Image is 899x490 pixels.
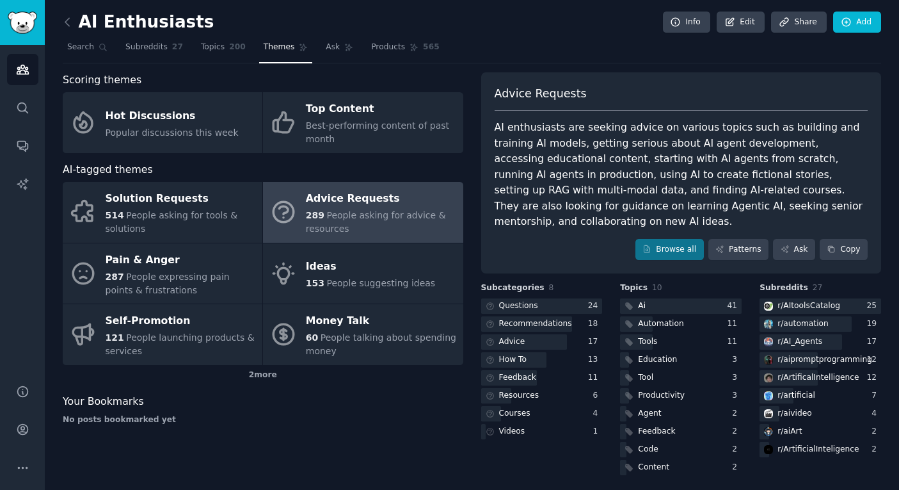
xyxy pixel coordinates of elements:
[499,408,530,420] div: Courses
[777,354,872,366] div: r/ aipromptprogramming
[106,189,256,209] div: Solution Requests
[777,300,840,312] div: r/ AItoolsCatalog
[306,332,456,356] span: People talking about spending money
[63,394,144,410] span: Your Bookmarks
[764,338,773,347] img: AI_Agents
[820,239,868,261] button: Copy
[63,162,153,178] span: AI-tagged themes
[764,355,773,364] img: aipromptprogramming
[67,42,94,53] span: Search
[306,257,435,277] div: Ideas
[326,42,340,53] span: Ask
[760,282,808,294] span: Subreddits
[499,354,527,366] div: How To
[63,414,463,426] div: No posts bookmarked yet
[833,12,881,33] a: Add
[306,278,324,288] span: 153
[764,427,773,436] img: aiArt
[620,316,742,332] a: Automation11
[620,406,742,422] a: Agent2
[638,336,657,348] div: Tools
[481,424,603,440] a: Videos1
[326,278,435,288] span: People suggesting ideas
[620,282,648,294] span: Topics
[306,99,456,120] div: Top Content
[620,352,742,368] a: Education3
[201,42,225,53] span: Topics
[63,92,262,153] a: Hot DiscussionsPopular discussions this week
[499,318,572,330] div: Recommendations
[263,182,463,243] a: Advice Requests289People asking for advice & resources
[652,283,662,292] span: 10
[732,408,742,420] div: 2
[728,300,742,312] div: 41
[620,442,742,458] a: Code2
[777,408,812,420] div: r/ aivideo
[760,316,881,332] a: automationr/automation19
[635,239,704,261] a: Browse all
[263,243,463,304] a: Ideas153People suggesting ideas
[764,445,773,454] img: ArtificialInteligence
[866,354,881,366] div: 12
[728,336,742,348] div: 11
[764,409,773,418] img: aivideo
[663,12,710,33] a: Info
[588,372,603,384] div: 11
[63,37,112,63] a: Search
[620,370,742,386] a: Tool3
[764,302,773,311] img: AItoolsCatalog
[499,300,538,312] div: Questions
[760,370,881,386] a: ArtificalIntelligencer/ArtificalIntelligence12
[588,300,603,312] div: 24
[172,42,183,53] span: 27
[481,406,603,422] a: Courses4
[481,334,603,350] a: Advice17
[196,37,250,63] a: Topics200
[263,92,463,153] a: Top ContentBest-performing content of past month
[481,316,603,332] a: Recommendations18
[499,336,525,348] div: Advice
[813,283,823,292] span: 27
[638,390,685,402] div: Productivity
[63,182,262,243] a: Solution Requests514People asking for tools & solutions
[777,372,859,384] div: r/ ArtificalIntelligence
[8,12,37,34] img: GummySearch logo
[732,390,742,402] div: 3
[760,298,881,314] a: AItoolsCatalogr/AItoolsCatalog25
[495,120,868,230] div: AI enthusiasts are seeking advice on various topics such as building and training AI models, gett...
[106,272,124,282] span: 287
[229,42,246,53] span: 200
[106,332,255,356] span: People launching products & services
[764,391,773,400] img: artificial
[871,408,881,420] div: 4
[481,370,603,386] a: Feedback11
[106,332,124,343] span: 121
[620,388,742,404] a: Productivity3
[63,243,262,304] a: Pain & Anger287People expressing pain points & frustrations
[638,354,677,366] div: Education
[306,189,456,209] div: Advice Requests
[760,352,881,368] a: aipromptprogrammingr/aipromptprogramming12
[732,354,742,366] div: 3
[306,210,446,234] span: People asking for advice & resources
[481,352,603,368] a: How To13
[106,210,124,220] span: 514
[760,334,881,350] a: AI_Agentsr/AI_Agents17
[717,12,765,33] a: Edit
[495,86,587,102] span: Advice Requests
[760,424,881,440] a: aiArtr/aiArt2
[121,37,187,63] a: Subreddits27
[638,462,669,473] div: Content
[620,298,742,314] a: Ai41
[423,42,440,53] span: 565
[264,42,295,53] span: Themes
[871,444,881,455] div: 2
[638,372,653,384] div: Tool
[321,37,358,63] a: Ask
[106,272,230,295] span: People expressing pain points & frustrations
[259,37,313,63] a: Themes
[638,426,675,437] div: Feedback
[871,390,881,402] div: 7
[306,210,324,220] span: 289
[728,318,742,330] div: 11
